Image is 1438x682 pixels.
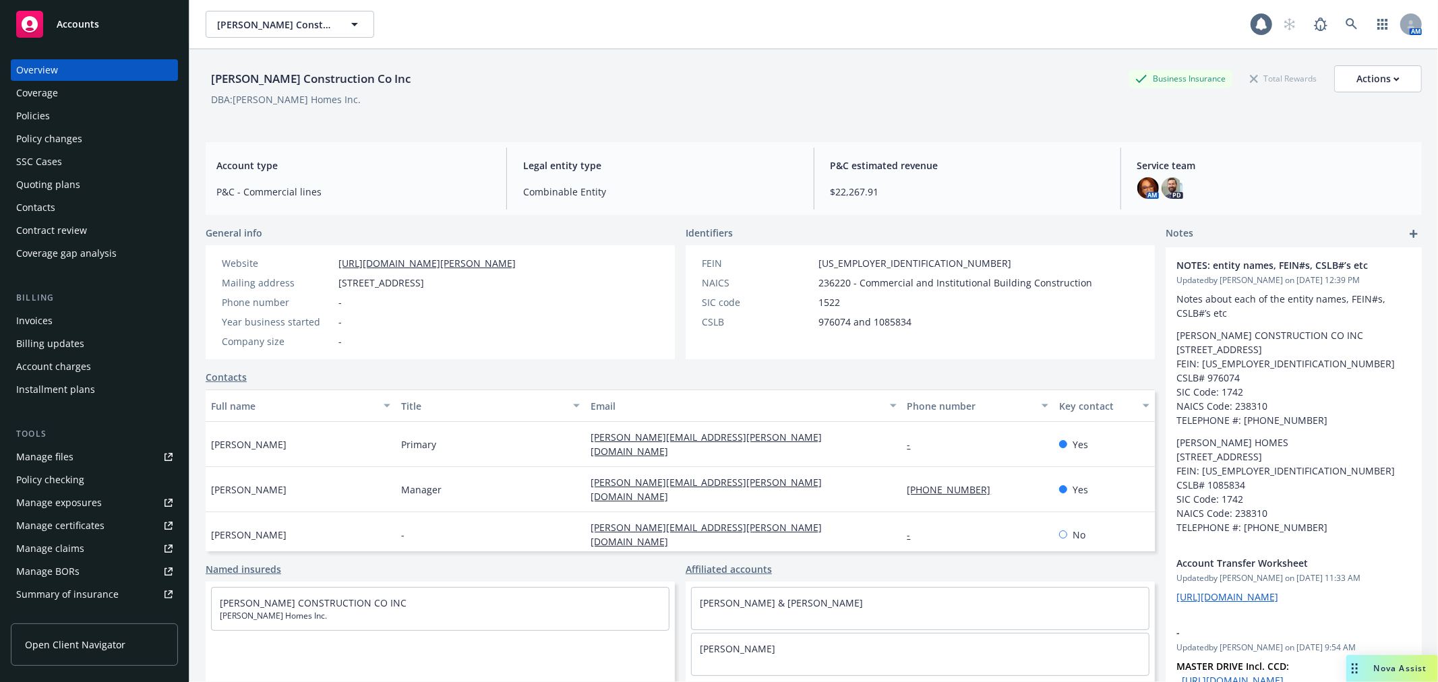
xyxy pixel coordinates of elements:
a: Manage certificates [11,515,178,536]
a: [URL][DOMAIN_NAME] [1176,590,1278,603]
button: Title [396,390,586,422]
span: - [401,528,405,542]
span: Updated by [PERSON_NAME] on [DATE] 9:54 AM [1176,642,1411,654]
span: [PERSON_NAME] Construction Co Inc [217,18,334,32]
a: Installment plans [11,379,178,400]
button: Full name [206,390,396,422]
div: [PERSON_NAME] Construction Co Inc [206,70,416,88]
div: NAICS [702,276,813,290]
p: [PERSON_NAME] HOMES [STREET_ADDRESS] FEIN: [US_EMPLOYER_IDENTIFICATION_NUMBER] CSLB# 1085834 SIC ... [1176,435,1411,534]
span: 236220 - Commercial and Institutional Building Construction [818,276,1092,290]
div: Account Transfer WorksheetUpdatedby [PERSON_NAME] on [DATE] 11:33 AM[URL][DOMAIN_NAME] [1166,545,1422,615]
div: Email [591,399,881,413]
span: P&C estimated revenue [831,158,1104,173]
span: - [1176,625,1376,640]
div: Full name [211,399,376,413]
span: No [1073,528,1085,542]
a: - [907,438,922,451]
button: Email [585,390,901,422]
div: SIC code [702,295,813,309]
span: Updated by [PERSON_NAME] on [DATE] 12:39 PM [1176,274,1411,286]
div: Website [222,256,333,270]
a: Named insureds [206,562,281,576]
a: Overview [11,59,178,81]
img: photo [1137,177,1159,199]
span: [PERSON_NAME] [211,483,287,497]
span: [STREET_ADDRESS] [338,276,424,290]
span: - [338,295,342,309]
div: Coverage gap analysis [16,243,117,264]
div: Billing [11,291,178,305]
p: Notes about each of the entity names, FEIN#s, CSLB#’s etc [1176,292,1411,320]
a: SSC Cases [11,151,178,173]
div: Business Insurance [1129,70,1232,87]
span: Account type [216,158,490,173]
a: Billing updates [11,333,178,354]
span: NOTES: entity names, FEIN#s, CSLB#’s etc [1176,258,1376,272]
p: [PERSON_NAME] CONSTRUCTION CO INC [STREET_ADDRESS] FEIN: [US_EMPLOYER_IDENTIFICATION_NUMBER] CSLB... [1176,328,1411,427]
div: Policies [16,105,50,127]
span: Nova Assist [1374,662,1427,674]
div: Drag to move [1346,655,1363,682]
a: Summary of insurance [11,584,178,605]
a: [PERSON_NAME] [700,642,775,655]
a: Policy changes [11,128,178,150]
div: Manage files [16,446,73,468]
a: Manage BORs [11,561,178,582]
span: Open Client Navigator [25,638,125,652]
a: Affiliated accounts [686,562,772,576]
a: Policies [11,105,178,127]
span: General info [206,226,262,240]
a: - [907,528,922,541]
a: [PERSON_NAME][EMAIL_ADDRESS][PERSON_NAME][DOMAIN_NAME] [591,521,822,548]
a: Report a Bug [1307,11,1334,38]
a: Coverage [11,82,178,104]
span: - [338,315,342,329]
a: [PERSON_NAME] CONSTRUCTION CO INC [220,596,407,609]
div: NOTES: entity names, FEIN#s, CSLB#’s etcUpdatedby [PERSON_NAME] on [DATE] 12:39 PMNotes about eac... [1166,247,1422,545]
span: [PERSON_NAME] Homes Inc. [220,610,661,622]
a: Accounts [11,5,178,43]
span: P&C - Commercial lines [216,185,490,199]
span: 976074 and 1085834 [818,315,911,329]
span: Notes [1166,226,1193,242]
div: Summary of insurance [16,584,119,605]
span: [PERSON_NAME] [211,528,287,542]
a: Policy checking [11,469,178,491]
div: Manage certificates [16,515,104,536]
div: Total Rewards [1243,70,1323,87]
span: Primary [401,437,436,452]
span: Combinable Entity [523,185,797,199]
div: Phone number [222,295,333,309]
div: Policy checking [16,469,84,491]
a: Account charges [11,356,178,377]
img: photo [1162,177,1183,199]
a: Switch app [1369,11,1396,38]
span: Identifiers [686,226,733,240]
a: Invoices [11,310,178,332]
span: [US_EMPLOYER_IDENTIFICATION_NUMBER] [818,256,1011,270]
span: Updated by [PERSON_NAME] on [DATE] 11:33 AM [1176,572,1411,584]
div: Company size [222,334,333,348]
a: Coverage gap analysis [11,243,178,264]
div: Tools [11,427,178,441]
span: Account Transfer Worksheet [1176,556,1376,570]
span: 1522 [818,295,840,309]
a: [URL][DOMAIN_NAME][PERSON_NAME] [338,257,516,270]
span: - [338,334,342,348]
a: Contacts [206,370,247,384]
a: [PERSON_NAME][EMAIL_ADDRESS][PERSON_NAME][DOMAIN_NAME] [591,476,822,503]
div: Overview [16,59,58,81]
a: Quoting plans [11,174,178,195]
a: Manage exposures [11,492,178,514]
a: Manage claims [11,538,178,559]
div: Manage exposures [16,492,102,514]
div: Year business started [222,315,333,329]
span: [PERSON_NAME] [211,437,287,452]
a: Contract review [11,220,178,241]
span: $22,267.91 [831,185,1104,199]
a: add [1406,226,1422,242]
div: Contract review [16,220,87,241]
button: Nova Assist [1346,655,1438,682]
strong: MASTER DRIVE Incl. CCD: [1176,660,1289,673]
